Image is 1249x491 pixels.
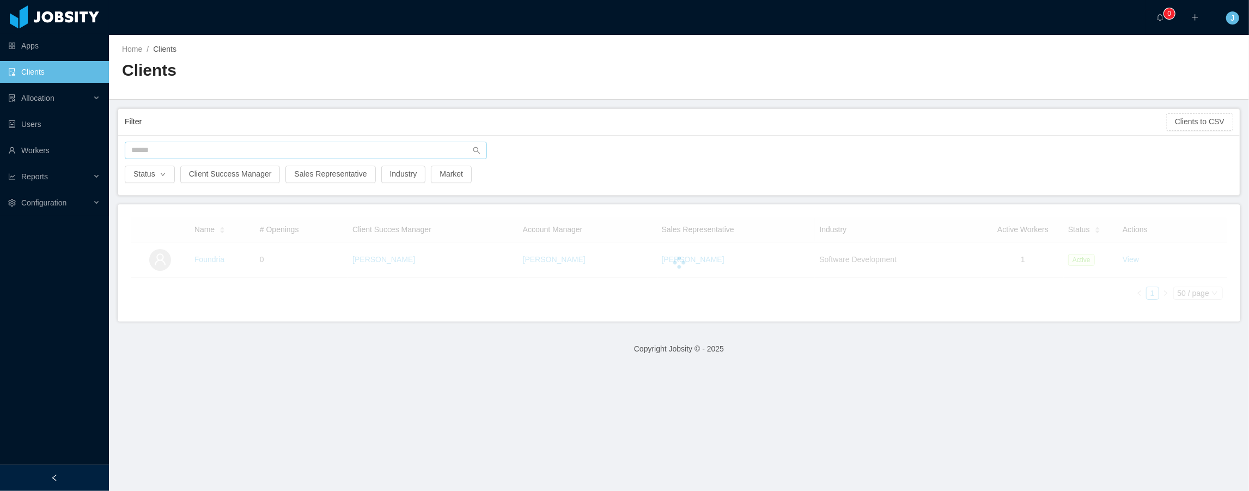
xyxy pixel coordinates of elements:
[125,166,175,183] button: Statusicon: down
[122,59,679,82] h2: Clients
[109,330,1249,368] footer: Copyright Jobsity © - 2025
[147,45,149,53] span: /
[8,173,16,180] i: icon: line-chart
[8,113,100,135] a: icon: robotUsers
[1164,8,1175,19] sup: 0
[8,35,100,57] a: icon: appstoreApps
[153,45,176,53] span: Clients
[180,166,281,183] button: Client Success Manager
[473,147,480,154] i: icon: search
[21,172,48,181] span: Reports
[1156,14,1164,21] i: icon: bell
[285,166,375,183] button: Sales Representative
[125,112,1166,132] div: Filter
[431,166,472,183] button: Market
[8,199,16,207] i: icon: setting
[8,61,100,83] a: icon: auditClients
[21,198,66,207] span: Configuration
[1166,113,1233,131] button: Clients to CSV
[1191,14,1199,21] i: icon: plus
[1231,11,1235,25] span: J
[8,94,16,102] i: icon: solution
[8,140,100,161] a: icon: userWorkers
[381,166,426,183] button: Industry
[122,45,142,53] a: Home
[21,94,54,102] span: Allocation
